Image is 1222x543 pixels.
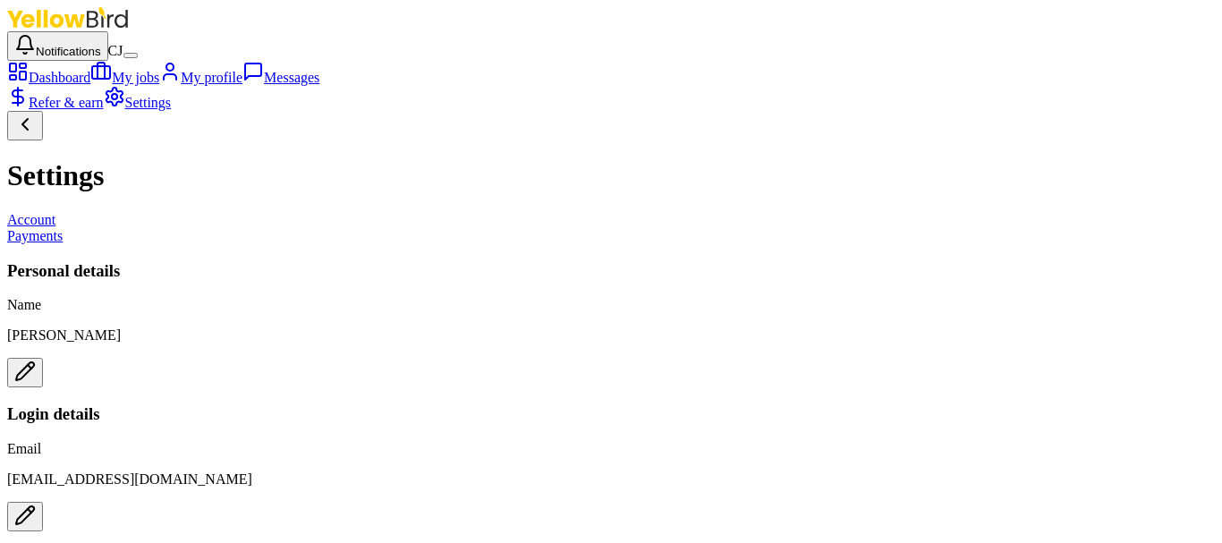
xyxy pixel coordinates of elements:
[112,70,159,85] span: My jobs
[181,70,242,85] span: My profile
[7,159,1215,192] h1: Settings
[7,70,90,85] a: Dashboard
[159,70,242,85] a: My profile
[7,297,1215,313] p: Name
[7,471,1215,488] p: [EMAIL_ADDRESS][DOMAIN_NAME]
[7,261,1215,281] h3: Personal details
[125,95,172,110] span: Settings
[108,43,123,58] span: CJ
[29,70,90,85] span: Dashboard
[29,95,104,110] span: Refer & earn
[104,95,172,110] a: Settings
[7,228,63,243] a: Payments
[36,45,101,58] span: Notifications
[242,70,319,85] a: Messages
[7,327,1215,344] p: [PERSON_NAME]
[90,70,159,85] a: My jobs
[7,441,1215,457] p: Email
[7,212,55,227] a: Account
[264,70,319,85] span: Messages
[7,404,1215,424] h3: Login details
[7,31,108,61] button: Notifications
[7,95,104,110] a: Refer & earn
